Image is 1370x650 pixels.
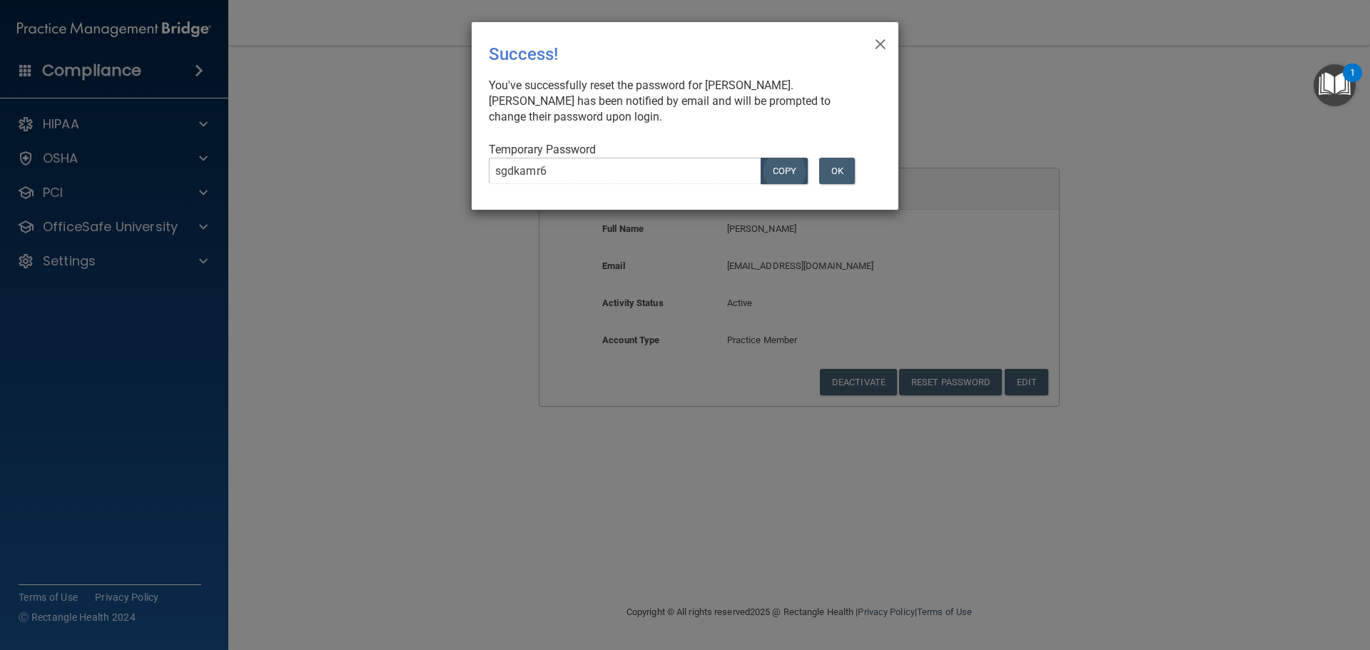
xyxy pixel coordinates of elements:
[1123,549,1353,606] iframe: Drift Widget Chat Controller
[874,28,887,56] span: ×
[489,34,823,75] div: Success!
[761,158,808,184] button: COPY
[489,78,870,125] div: You've successfully reset the password for [PERSON_NAME]. [PERSON_NAME] has been notified by emai...
[819,158,855,184] button: OK
[489,143,596,156] span: Temporary Password
[1314,64,1356,106] button: Open Resource Center, 1 new notification
[1350,73,1355,91] div: 1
